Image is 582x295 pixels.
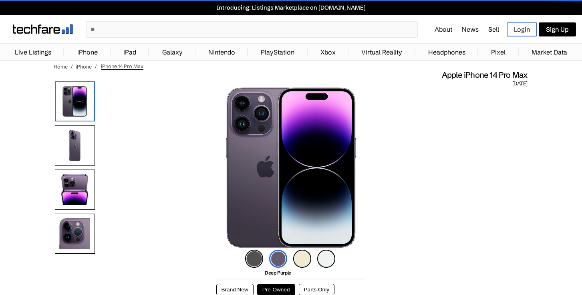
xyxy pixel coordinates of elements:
[487,44,510,60] a: Pixel
[13,24,73,34] img: techfare logo
[424,44,469,60] a: Headphones
[512,80,527,87] span: [DATE]
[73,44,102,60] a: iPhone
[55,170,95,210] img: Both
[119,44,140,60] a: iPad
[226,87,356,248] img: iPhone 14 Pro Max
[204,44,239,60] a: Nintendo
[269,250,287,268] img: deep-purple-icon
[539,22,576,36] a: Sign Up
[158,44,187,60] a: Galaxy
[4,4,578,11] a: Introducing: Listings Marketplace on [DOMAIN_NAME]
[316,44,340,60] a: Xbox
[76,63,92,70] a: iPhone
[54,63,68,70] a: Home
[528,44,571,60] a: Market Data
[95,63,97,70] span: /
[462,25,479,33] a: News
[265,270,291,276] span: Deep Purple
[257,44,298,60] a: PlayStation
[70,63,73,70] span: /
[55,125,95,166] img: Rear
[55,214,95,254] img: Camera
[245,250,263,268] img: space-black-icon
[317,250,335,268] img: silver-icon
[507,22,537,36] a: Login
[11,44,55,60] a: Live Listings
[55,81,95,121] img: iPhone 14 Pro Max
[488,25,499,33] a: Sell
[442,70,528,80] span: Apple iPhone 14 Pro Max
[357,44,406,60] a: Virtual Reality
[101,63,143,70] span: iPhone 14 Pro Max
[293,250,311,268] img: gold-icon
[435,25,452,33] a: About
